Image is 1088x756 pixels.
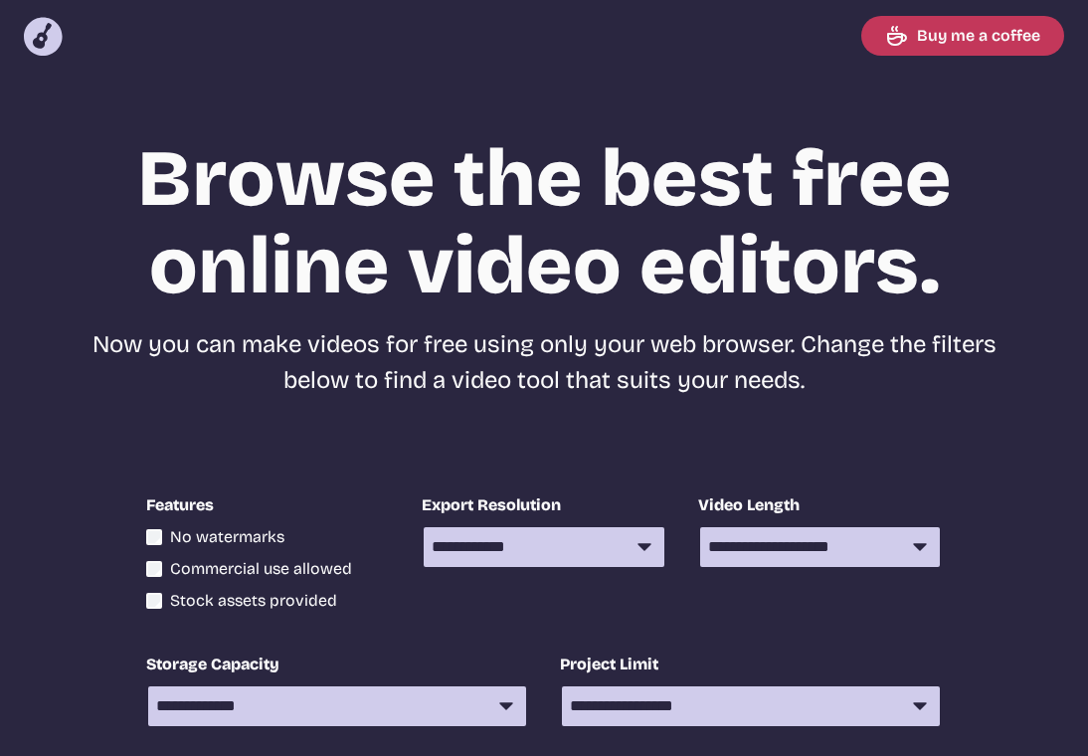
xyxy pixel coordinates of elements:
[698,493,942,517] label: Video Length
[146,653,528,676] label: Storage Capacity
[146,561,162,577] input: Commercial use allowed
[146,525,390,549] label: No watermarks
[146,593,162,609] input: Stock assets provided
[67,326,1021,398] p: Now you can make videos for free using only your web browser. Change the filters below to find a ...
[67,135,1021,310] h1: Browse the best free online video editors.
[146,557,390,581] label: Commercial use allowed
[422,493,665,517] label: Export Resolution
[861,16,1064,56] a: Buy me a coffee
[146,529,162,545] input: No watermarks
[560,653,942,676] label: Project Limit
[146,589,390,613] label: Stock assets provided
[146,493,214,517] legend: Features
